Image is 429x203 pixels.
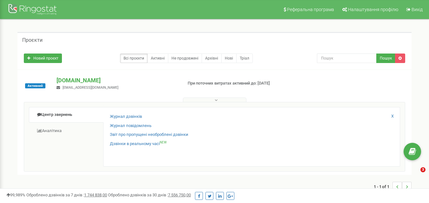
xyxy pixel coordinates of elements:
[26,193,107,197] span: Оброблено дзвінків за 7 днів :
[84,193,107,197] u: 1 744 838,00
[168,54,202,63] a: Не продовжені
[221,54,237,63] a: Нові
[374,175,412,198] nav: ...
[57,76,177,85] p: [DOMAIN_NAME]
[110,123,151,129] a: Журнал повідомлень
[29,123,104,139] a: Аналiтика
[120,54,148,63] a: Всі проєкти
[24,54,62,63] a: Новий проєкт
[168,193,191,197] u: 7 556 750,00
[236,54,253,63] a: Тріал
[391,113,394,119] a: X
[287,7,334,12] span: Реферальна програма
[29,107,104,123] a: Центр звернень
[160,141,167,144] sup: NEW
[188,80,276,86] p: При поточних витратах активний до: [DATE]
[407,167,423,182] iframe: Intercom live chat
[348,7,398,12] span: Налаштування профілю
[110,114,142,120] a: Журнал дзвінків
[110,132,188,138] a: Звіт про пропущені необроблені дзвінки
[22,37,43,43] h5: Проєкти
[25,83,45,88] span: Активний
[412,7,423,12] span: Вихід
[6,193,25,197] span: 99,989%
[376,54,395,63] button: Пошук
[317,54,377,63] input: Пошук
[63,86,118,90] span: [EMAIL_ADDRESS][DOMAIN_NAME]
[108,193,191,197] span: Оброблено дзвінків за 30 днів :
[202,54,222,63] a: Архівні
[110,141,167,147] a: Дзвінки в реальному часіNEW
[147,54,168,63] a: Активні
[420,167,426,172] span: 3
[374,182,392,191] span: 1 - 1 of 1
